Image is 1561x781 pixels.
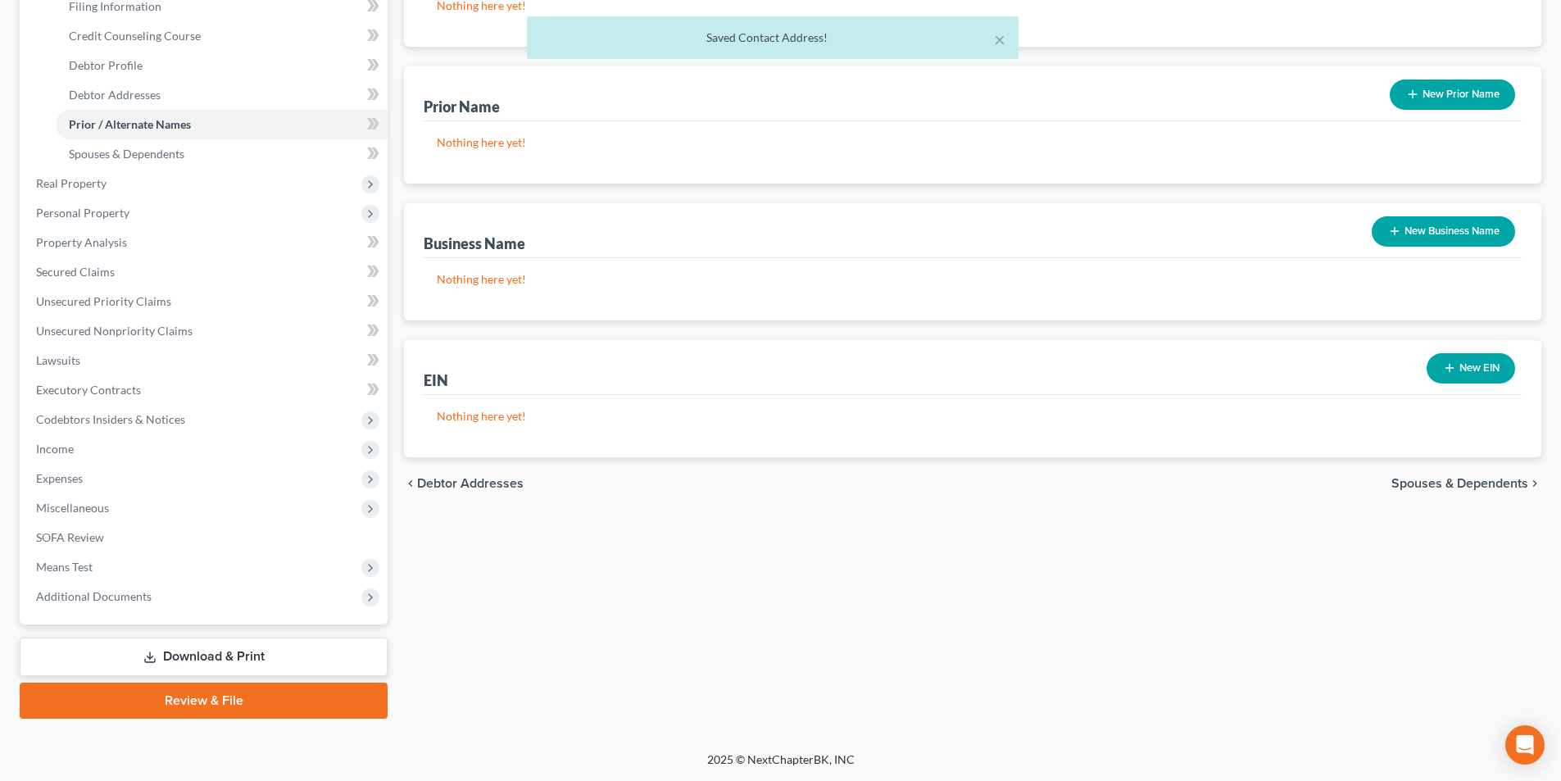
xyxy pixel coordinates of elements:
[36,560,93,574] span: Means Test
[36,353,80,367] span: Lawsuits
[36,530,104,544] span: SOFA Review
[36,471,83,485] span: Expenses
[36,324,193,338] span: Unsecured Nonpriority Claims
[424,234,525,253] div: Business Name
[1427,353,1515,384] button: New EIN
[1372,216,1515,247] button: New Business Name
[1391,477,1541,490] button: Spouses & Dependents chevron_right
[36,294,171,308] span: Unsecured Priority Claims
[36,501,109,515] span: Miscellaneous
[1505,725,1545,765] div: Open Intercom Messenger
[36,589,152,603] span: Additional Documents
[36,442,74,456] span: Income
[417,477,524,490] span: Debtor Addresses
[36,265,115,279] span: Secured Claims
[69,88,161,102] span: Debtor Addresses
[36,206,129,220] span: Personal Property
[23,287,388,316] a: Unsecured Priority Claims
[994,30,1005,49] button: ×
[23,346,388,375] a: Lawsuits
[20,638,388,676] a: Download & Print
[437,134,1509,151] p: Nothing here yet!
[1390,79,1515,110] button: New Prior Name
[56,110,388,139] a: Prior / Alternate Names
[23,523,388,552] a: SOFA Review
[1391,477,1528,490] span: Spouses & Dependents
[23,316,388,346] a: Unsecured Nonpriority Claims
[69,147,184,161] span: Spouses & Dependents
[56,139,388,169] a: Spouses & Dependents
[69,58,143,72] span: Debtor Profile
[404,477,524,490] button: chevron_left Debtor Addresses
[424,370,448,390] div: EIN
[404,477,417,490] i: chevron_left
[540,30,1005,46] div: Saved Contact Address!
[36,383,141,397] span: Executory Contracts
[69,117,191,131] span: Prior / Alternate Names
[23,375,388,405] a: Executory Contracts
[437,271,1509,288] p: Nothing here yet!
[1528,477,1541,490] i: chevron_right
[36,235,127,249] span: Property Analysis
[23,257,388,287] a: Secured Claims
[23,228,388,257] a: Property Analysis
[437,408,1509,425] p: Nothing here yet!
[56,80,388,110] a: Debtor Addresses
[36,176,107,190] span: Real Property
[314,751,1248,781] div: 2025 © NextChapterBK, INC
[20,683,388,719] a: Review & File
[424,97,500,116] div: Prior Name
[36,412,185,426] span: Codebtors Insiders & Notices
